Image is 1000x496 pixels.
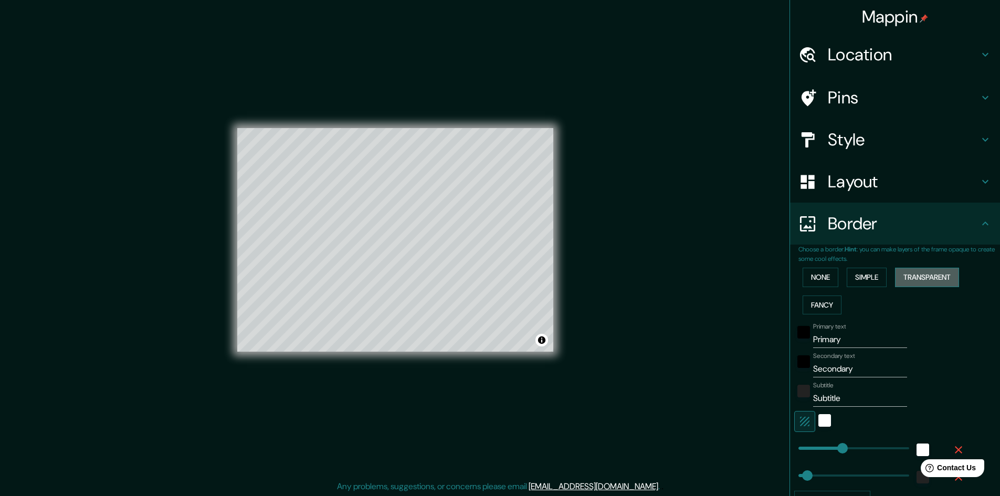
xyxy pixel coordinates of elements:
div: . [660,480,661,493]
button: Toggle attribution [535,334,548,346]
button: black [797,355,810,368]
h4: Mappin [862,6,929,27]
div: Pins [790,77,1000,119]
label: Subtitle [813,381,834,390]
b: Hint [845,245,857,254]
h4: Pins [828,87,979,108]
img: pin-icon.png [920,14,928,23]
h4: Location [828,44,979,65]
div: Location [790,34,1000,76]
p: Choose a border. : you can make layers of the frame opaque to create some cool effects. [798,245,1000,263]
div: Style [790,119,1000,161]
h4: Style [828,129,979,150]
h4: Layout [828,171,979,192]
label: Secondary text [813,352,855,361]
div: Layout [790,161,1000,203]
button: white [917,444,929,456]
button: Fancy [803,296,841,315]
div: . [661,480,664,493]
a: [EMAIL_ADDRESS][DOMAIN_NAME] [529,481,658,492]
button: black [797,326,810,339]
button: Simple [847,268,887,287]
iframe: Help widget launcher [907,455,988,484]
button: white [818,414,831,427]
label: Primary text [813,322,846,331]
div: Border [790,203,1000,245]
p: Any problems, suggestions, or concerns please email . [337,480,660,493]
button: None [803,268,838,287]
h4: Border [828,213,979,234]
button: Transparent [895,268,959,287]
button: color-222222 [797,385,810,397]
